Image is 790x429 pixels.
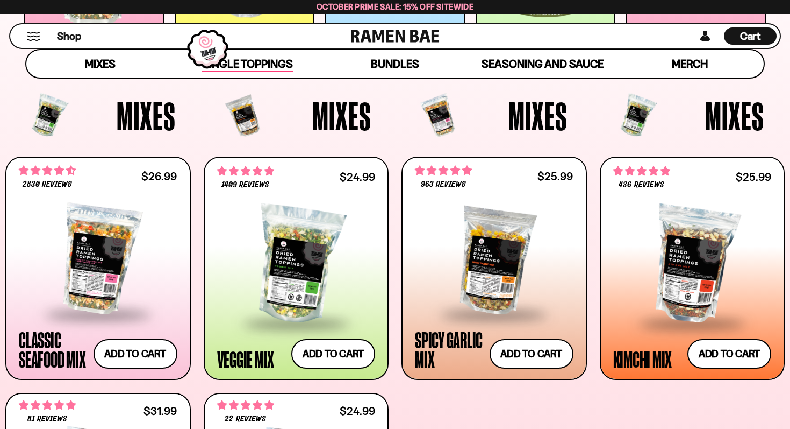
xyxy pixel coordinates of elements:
button: Add to cart [94,339,177,369]
span: Mixes [312,96,371,136]
span: 963 reviews [421,180,466,189]
span: 4.75 stars [415,164,472,178]
div: $26.99 [141,171,177,181]
div: Spicy Garlic Mix [415,330,484,369]
span: 4.82 stars [217,398,274,412]
span: Cart [740,30,761,43]
a: Bundles [321,50,469,78]
div: $24.99 [340,172,375,182]
button: Mobile Menu Trigger [26,32,41,41]
button: Add to cart [291,339,375,369]
button: Add to cart [687,339,771,369]
span: 22 reviews [225,415,265,424]
span: Seasoning and Sauce [482,57,604,71]
div: $24.99 [340,406,375,416]
a: Shop [57,27,81,45]
span: 4.76 stars [613,164,670,178]
a: Seasoning and Sauce [469,50,616,78]
span: 2830 reviews [23,180,72,189]
a: Merch [616,50,764,78]
div: Kimchi Mix [613,349,672,369]
div: $25.99 [537,171,573,181]
span: 81 reviews [27,415,67,424]
div: $25.99 [736,172,771,182]
span: Mixes [117,96,176,136]
span: October Prime Sale: 15% off Sitewide [317,2,473,12]
span: Merch [672,57,708,71]
span: Mixes [705,96,764,136]
span: Shop [57,29,81,44]
span: 4.76 stars [217,164,274,178]
span: Mixes [85,57,116,71]
a: 4.68 stars 2830 reviews $26.99 Classic Seafood Mix Add to cart [5,157,191,380]
span: 4.68 stars [19,164,76,178]
span: Single Toppings [202,57,293,72]
a: 4.76 stars 436 reviews $25.99 Kimchi Mix Add to cart [600,157,785,380]
span: Bundles [371,57,419,71]
div: Cart [724,24,777,48]
span: 4.83 stars [19,398,76,412]
span: 436 reviews [619,181,664,189]
a: Single Toppings [174,50,321,78]
div: Classic Seafood Mix [19,330,88,369]
span: Mixes [508,96,568,136]
div: Veggie Mix [217,349,275,369]
a: 4.75 stars 963 reviews $25.99 Spicy Garlic Mix Add to cart [401,157,587,380]
span: 1409 reviews [221,181,269,189]
button: Add to cart [490,339,573,369]
a: 4.76 stars 1409 reviews $24.99 Veggie Mix Add to cart [204,157,389,380]
a: Mixes [26,50,174,78]
div: $31.99 [143,406,177,416]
